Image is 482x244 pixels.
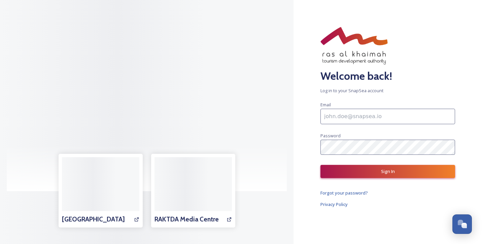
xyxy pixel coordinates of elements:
[320,109,455,124] input: john.doe@snapsea.io
[320,88,455,94] span: Log in to your SnapSea account
[320,189,455,197] a: Forgot your password?
[320,27,388,65] img: RAKTDA_ENG_NEW%20STACKED%20LOGO_RGB.png
[320,200,455,208] a: Privacy Policy
[154,214,219,224] h3: RAKTDA Media Centre
[320,201,348,207] span: Privacy Policy
[320,165,455,178] button: Sign In
[320,102,331,108] span: Email
[320,190,368,196] span: Forgot your password?
[154,157,232,224] a: RAKTDA Media Centre
[62,157,139,224] a: [GEOGRAPHIC_DATA]
[320,133,341,139] span: Password
[320,68,455,84] h2: Welcome back!
[452,214,472,234] button: Open Chat
[62,214,125,224] h3: [GEOGRAPHIC_DATA]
